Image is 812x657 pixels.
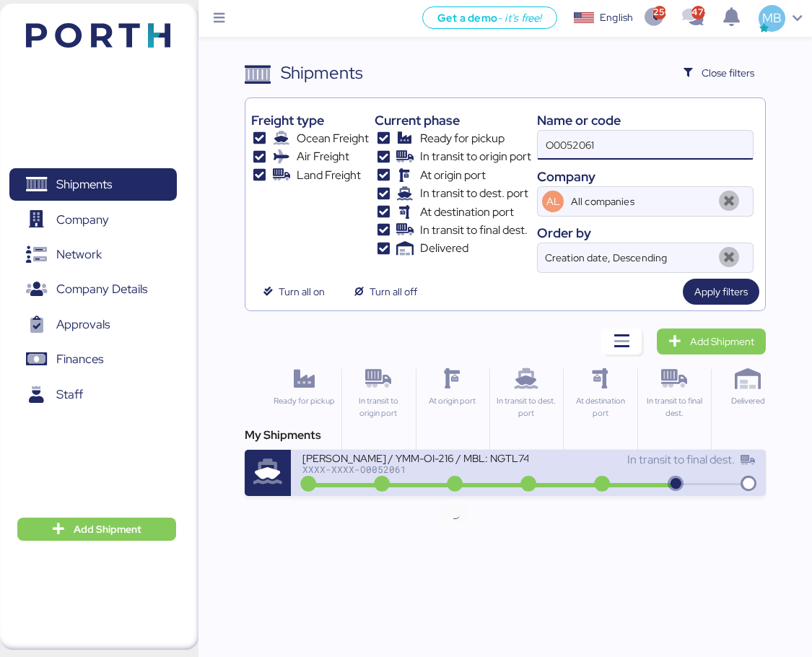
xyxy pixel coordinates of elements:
[420,185,528,202] span: In transit to dest. port
[9,378,177,412] a: Staff
[56,244,102,265] span: Network
[302,464,528,474] div: XXXX-XXXX-O0052061
[207,6,232,31] button: Menu
[420,222,528,239] span: In transit to final dest.
[245,427,767,444] div: My Shipments
[375,110,531,130] div: Current phase
[420,240,468,257] span: Delivered
[420,204,514,221] span: At destination port
[56,174,112,195] span: Shipments
[297,167,361,184] span: Land Freight
[762,9,782,27] span: MB
[297,130,369,147] span: Ocean Freight
[9,308,177,341] a: Approvals
[420,130,505,147] span: Ready for pickup
[496,395,557,419] div: In transit to dest. port
[422,395,484,407] div: At origin port
[281,60,363,86] div: Shipments
[297,148,349,165] span: Air Freight
[348,395,409,419] div: In transit to origin port
[9,273,177,306] a: Company Details
[9,238,177,271] a: Network
[251,279,336,305] button: Turn all on
[537,110,754,130] div: Name or code
[627,452,735,467] span: In transit to final dest.
[56,384,83,405] span: Staff
[74,521,141,538] span: Add Shipment
[644,395,705,419] div: In transit to final dest.
[569,395,631,419] div: At destination port
[56,279,147,300] span: Company Details
[694,283,748,300] span: Apply filters
[274,395,336,407] div: Ready for pickup
[17,518,176,541] button: Add Shipment
[702,64,754,82] span: Close filters
[537,167,754,186] div: Company
[683,279,759,305] button: Apply filters
[342,279,429,305] button: Turn all off
[370,283,417,300] span: Turn all off
[673,60,767,86] button: Close filters
[251,110,369,130] div: Freight type
[537,223,754,243] div: Order by
[600,10,633,25] div: English
[302,451,528,464] div: [PERSON_NAME] / YMM-OI-216 / MBL: NGTL7469018 / HBL: YTJTGI100028 / LCL
[546,193,560,209] span: AL
[657,328,766,354] a: Add Shipment
[568,187,712,216] input: AL
[717,395,779,407] div: Delivered
[9,343,177,376] a: Finances
[56,209,109,230] span: Company
[420,167,486,184] span: At origin port
[56,314,110,335] span: Approvals
[279,283,325,300] span: Turn all on
[9,168,177,201] a: Shipments
[420,148,531,165] span: In transit to origin port
[9,203,177,236] a: Company
[690,333,754,350] span: Add Shipment
[56,349,103,370] span: Finances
